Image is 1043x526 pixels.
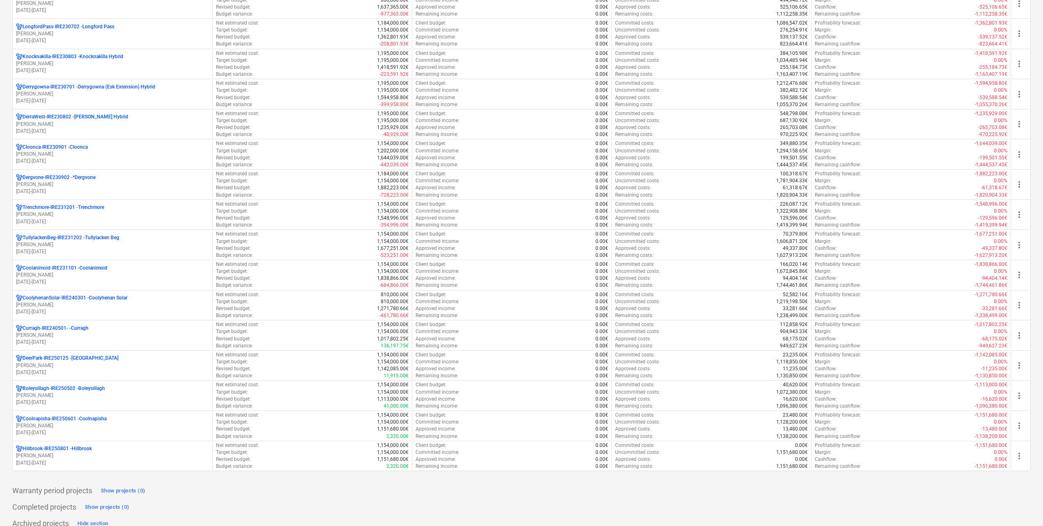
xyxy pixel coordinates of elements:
div: Dergvone-IRE230902 -*Dergvone[PERSON_NAME][DATE]-[DATE] [16,174,209,195]
div: Curragh-IRE240501- -Curragh[PERSON_NAME][DATE]-[DATE] [16,325,209,346]
p: 539,588.54€ [780,94,808,101]
p: Approved income : [416,154,456,161]
p: [PERSON_NAME] [16,422,209,429]
p: 0.00€ [595,4,608,11]
span: more_vert [1014,89,1024,99]
p: Client budget : [416,20,446,27]
p: [DATE] - [DATE] [16,128,209,135]
p: -1,055,370.26€ [975,101,1007,108]
p: 0.00€ [595,27,608,34]
p: [DATE] - [DATE] [16,188,209,195]
p: Target budget : [216,117,248,124]
p: Approved income : [416,94,456,101]
div: TullylackenBeg-IRE231202 -Tullylacken Beg[PERSON_NAME][DATE]-[DATE] [16,234,209,255]
div: Project has multi currencies enabled [16,295,23,302]
p: Committed income : [416,87,459,94]
div: Project has multi currencies enabled [16,53,23,60]
p: Remaining income : [416,161,458,168]
p: Coolanimoid-IRE231101 - Coolanimoid [23,265,107,272]
p: Cloonca-IRE230901 - Cloonca [23,144,88,151]
div: Project has multi currencies enabled [16,325,23,332]
p: 0.00€ [595,147,608,154]
p: Uncommitted costs : [615,87,660,94]
p: Remaining cashflow : [815,131,861,138]
p: 1,184,000.00€ [377,20,409,27]
p: Knocknakilla-IRE230803 - Knocknakilla Hybrid [23,53,123,60]
p: Client budget : [416,140,446,147]
p: Profitability forecast : [815,80,861,87]
p: 1,195,000.00€ [377,80,409,87]
p: 0.00€ [595,20,608,27]
p: 0.00€ [595,161,608,168]
p: Margin : [815,57,832,64]
p: Remaining cashflow : [815,101,861,108]
p: Remaining income : [416,11,458,18]
p: Net estimated cost : [216,110,259,117]
p: Target budget : [216,27,248,34]
p: 1,112,258.35€ [776,11,808,18]
p: 0.00€ [595,101,608,108]
p: [PERSON_NAME] [16,302,209,308]
p: 0.00€ [595,50,608,57]
p: 0.00€ [595,110,608,117]
p: Profitability forecast : [815,140,861,147]
p: 1,195,000.00€ [377,57,409,64]
p: -1,362,801.93€ [975,20,1007,27]
p: Target budget : [216,87,248,94]
p: Remaining income : [416,41,458,48]
p: -255,184.73€ [978,64,1007,71]
p: Approved income : [416,34,456,41]
p: Uncommitted costs : [615,57,660,64]
p: Revised budget : [216,64,251,71]
p: -1,444,537.45€ [975,161,1007,168]
p: Profitability forecast : [815,20,861,27]
p: [DATE] - [DATE] [16,158,209,165]
div: Project has multi currencies enabled [16,445,23,452]
div: Project has multi currencies enabled [16,174,23,181]
p: [DATE] - [DATE] [16,248,209,255]
span: more_vert [1014,331,1024,340]
div: Project has multi currencies enabled [16,355,23,362]
p: -1,112,258.35€ [975,11,1007,18]
p: 1,294,158.65€ [776,147,808,154]
p: Target budget : [216,177,248,184]
p: Committed costs : [615,20,654,27]
span: more_vert [1014,179,1024,189]
p: 1,212,476.68€ [776,80,808,87]
p: 1,195,000.00€ [377,110,409,117]
p: [DATE] - [DATE] [16,429,209,436]
p: 0.00€ [595,80,608,87]
span: more_vert [1014,451,1024,461]
p: Committed costs : [615,50,654,57]
p: Remaining costs : [615,41,653,48]
p: -208,801.93€ [379,41,409,48]
p: 539,137.52€ [780,34,808,41]
p: 1,034,485.94€ [776,57,808,64]
p: Approved costs : [615,64,651,71]
p: 0.00€ [595,131,608,138]
p: [DATE] - [DATE] [16,67,209,74]
p: 349,880.35€ [780,140,808,147]
p: [DATE] - [DATE] [16,279,209,286]
p: 1,195,000.00€ [377,87,409,94]
p: Uncommitted costs : [615,147,660,154]
p: 548,798.08€ [780,110,808,117]
span: more_vert [1014,59,1024,69]
p: 0.00% [994,177,1007,184]
p: 0.00% [994,87,1007,94]
p: Revised budget : [216,4,251,11]
p: -442,039.00€ [379,161,409,168]
p: Coolnapisha-IRE250601 - Coolnapisha [23,415,107,422]
p: Client budget : [416,170,446,177]
p: -977,365.00€ [379,11,409,18]
div: Coolanimoid-IRE231101 -Coolanimoid[PERSON_NAME][DATE]-[DATE] [16,265,209,286]
div: Project has multi currencies enabled [16,84,23,91]
span: more_vert [1014,29,1024,39]
p: Budget variance : [216,131,253,138]
p: 970,225.92€ [780,131,808,138]
p: 0.00% [994,147,1007,154]
p: 1,594,958.80€ [377,94,409,101]
p: Committed income : [416,177,459,184]
p: 1,418,591.92€ [377,64,409,71]
p: Budget variance : [216,11,253,18]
